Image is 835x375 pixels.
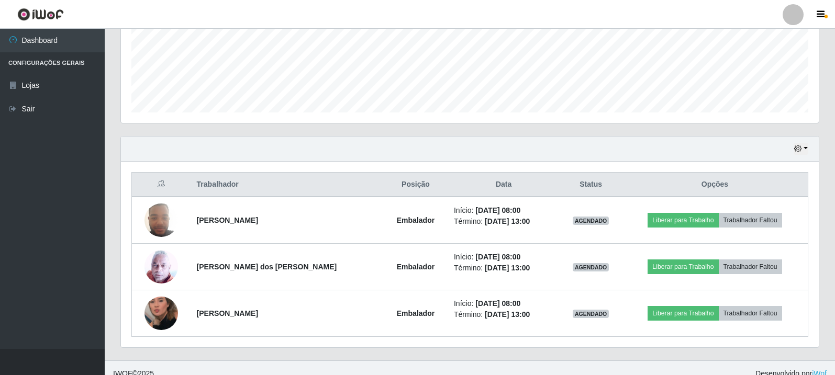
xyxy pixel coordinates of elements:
img: 1702413262661.jpeg [144,249,178,283]
th: Opções [622,173,808,197]
span: AGENDADO [573,263,609,271]
img: CoreUI Logo [17,8,64,21]
th: Trabalhador [191,173,384,197]
li: Início: [454,252,553,263]
span: AGENDADO [573,217,609,225]
strong: [PERSON_NAME] [197,216,258,224]
strong: Embalador [397,263,435,271]
li: Término: [454,216,553,227]
th: Data [448,173,560,197]
strong: [PERSON_NAME] dos [PERSON_NAME] [197,263,337,271]
th: Status [560,173,622,197]
time: [DATE] 13:00 [485,217,530,225]
img: 1755569772545.jpeg [144,283,178,343]
button: Liberar para Trabalho [648,259,718,274]
li: Início: [454,205,553,216]
span: AGENDADO [573,310,609,318]
strong: [PERSON_NAME] [197,309,258,317]
img: 1694719722854.jpeg [144,198,178,242]
button: Liberar para Trabalho [648,306,718,321]
strong: Embalador [397,309,435,317]
button: Liberar para Trabalho [648,213,718,228]
button: Trabalhador Faltou [719,259,782,274]
strong: Embalador [397,216,435,224]
li: Término: [454,309,553,320]
th: Posição [384,173,448,197]
time: [DATE] 08:00 [475,299,520,308]
time: [DATE] 08:00 [475,253,520,261]
button: Trabalhador Faltou [719,306,782,321]
time: [DATE] 08:00 [475,206,520,214]
li: Início: [454,298,553,309]
time: [DATE] 13:00 [485,310,530,319]
button: Trabalhador Faltou [719,213,782,228]
time: [DATE] 13:00 [485,264,530,272]
li: Término: [454,263,553,274]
